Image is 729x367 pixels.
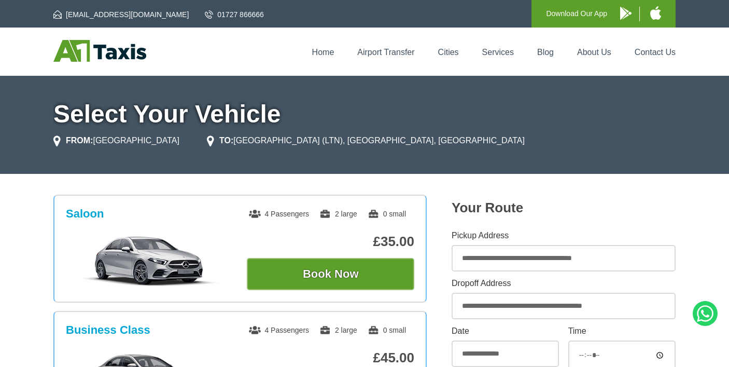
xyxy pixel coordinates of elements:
span: 0 small [368,326,406,334]
img: A1 Taxis iPhone App [650,6,661,20]
a: Blog [537,48,554,57]
label: Time [568,327,676,335]
span: 4 Passengers [249,326,309,334]
li: [GEOGRAPHIC_DATA] [53,134,179,147]
p: Download Our App [546,7,607,20]
h1: Select Your Vehicle [53,102,676,127]
a: Home [312,48,334,57]
span: 0 small [368,210,406,218]
img: A1 Taxis St Albans LTD [53,40,146,62]
h2: Your Route [452,200,676,216]
label: Dropoff Address [452,279,676,288]
h3: Business Class [66,323,150,337]
a: Contact Us [635,48,676,57]
a: Cities [438,48,459,57]
span: 2 large [319,210,357,218]
label: Date [452,327,559,335]
label: Pickup Address [452,232,676,240]
a: About Us [577,48,611,57]
a: [EMAIL_ADDRESS][DOMAIN_NAME] [53,9,189,20]
span: 4 Passengers [249,210,309,218]
a: Airport Transfer [357,48,414,57]
span: 2 large [319,326,357,334]
a: 01727 866666 [205,9,264,20]
p: £35.00 [247,234,414,250]
strong: TO: [219,136,233,145]
li: [GEOGRAPHIC_DATA] (LTN), [GEOGRAPHIC_DATA], [GEOGRAPHIC_DATA] [207,134,525,147]
img: A1 Taxis Android App [620,7,632,20]
button: Book Now [247,258,414,290]
p: £45.00 [247,350,414,366]
a: Services [482,48,514,57]
h3: Saloon [66,207,104,221]
img: Saloon [72,235,228,287]
strong: FROM: [66,136,93,145]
